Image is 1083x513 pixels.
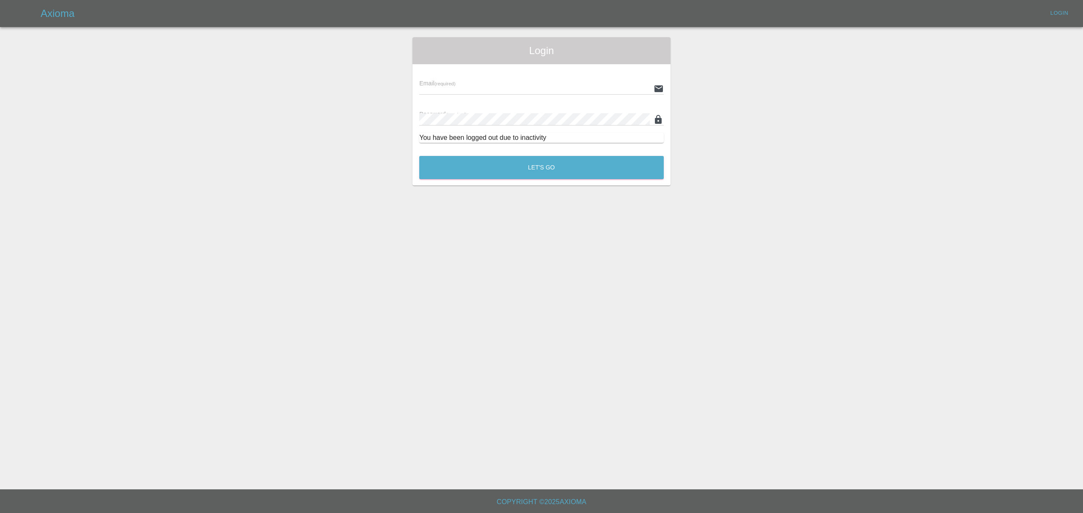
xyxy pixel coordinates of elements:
[41,7,74,20] h5: Axioma
[7,496,1076,508] h6: Copyright © 2025 Axioma
[419,80,455,87] span: Email
[419,133,664,143] div: You have been logged out due to inactivity
[446,112,467,117] small: (required)
[419,111,467,117] span: Password
[434,81,456,86] small: (required)
[1046,7,1073,20] a: Login
[419,44,664,57] span: Login
[419,156,664,179] button: Let's Go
